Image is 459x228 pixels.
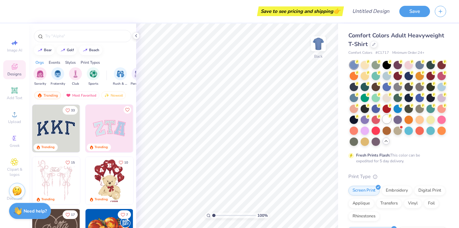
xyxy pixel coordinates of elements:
img: d12a98c7-f0f7-4345-bf3a-b9f1b718b86e [80,157,127,204]
div: Transfers [376,199,402,208]
img: trend_line.gif [37,48,43,52]
div: Trending [95,197,108,202]
div: This color can be expedited for 5 day delivery. [356,152,435,164]
div: Rhinestones [348,212,380,221]
button: filter button [69,67,82,86]
img: trend_line.gif [83,48,88,52]
span: 17 [71,213,75,216]
div: Foil [424,199,439,208]
div: filter for Rush & Bid [113,67,128,86]
span: Sorority [34,81,46,86]
button: Like [118,210,131,219]
div: Trending [41,145,55,150]
span: Minimum Order: 24 + [392,50,424,56]
img: Rush & Bid Image [117,70,124,78]
img: Club Image [72,70,79,78]
img: Parent's Weekend Image [135,70,142,78]
img: edfb13fc-0e43-44eb-bea2-bf7fc0dd67f9 [80,105,127,152]
span: Comfort Colors [348,50,372,56]
div: Styles [65,60,76,65]
button: filter button [34,67,46,86]
span: Parent's Weekend [131,81,145,86]
div: Back [314,53,323,59]
button: Like [63,158,78,167]
span: Image AI [7,48,22,53]
img: most_fav.gif [66,93,71,98]
div: Newest [101,91,126,99]
span: Greek [10,143,20,148]
div: Trending [95,145,108,150]
img: 587403a7-0594-4a7f-b2bd-0ca67a3ff8dd [85,157,133,204]
div: filter for Fraternity [51,67,65,86]
div: Print Type [348,173,446,180]
span: Fraternity [51,81,65,86]
span: Clipart & logos [3,167,26,177]
img: trend_line.gif [60,48,65,52]
div: Most Favorited [63,91,99,99]
div: filter for Sorority [34,67,46,86]
img: trending.gif [37,93,42,98]
span: Designs [7,71,22,77]
div: Screen Print [348,186,380,195]
span: 10 [124,161,128,164]
span: Sports [88,81,98,86]
button: Like [116,158,131,167]
div: Trending [41,197,55,202]
button: golf [57,45,77,55]
img: 9980f5e8-e6a1-4b4a-8839-2b0e9349023c [85,105,133,152]
img: 3b9aba4f-e317-4aa7-a679-c95a879539bd [32,105,80,152]
input: Untitled Design [347,5,394,18]
button: filter button [51,67,65,86]
span: Add Text [7,95,22,100]
span: Comfort Colors Adult Heavyweight T-Shirt [348,32,444,48]
span: 15 [71,161,75,164]
div: Orgs [35,60,44,65]
div: Applique [348,199,374,208]
img: Back [312,37,325,50]
button: filter button [87,67,100,86]
img: 83dda5b0-2158-48ca-832c-f6b4ef4c4536 [32,157,80,204]
button: filter button [131,67,145,86]
img: Sports Image [90,70,97,78]
div: bear [44,48,52,52]
input: Try "Alpha" [45,33,127,39]
div: Print Types [81,60,100,65]
div: golf [67,48,74,52]
span: Rush & Bid [113,81,128,86]
div: Events [49,60,60,65]
span: # C1717 [375,50,389,56]
span: 👉 [333,7,340,15]
img: 5ee11766-d822-42f5-ad4e-763472bf8dcf [133,105,181,152]
div: Save to see pricing and shipping [259,6,342,16]
strong: Need help? [24,208,47,214]
button: beach [79,45,102,55]
span: Upload [8,119,21,124]
button: Like [124,106,131,114]
span: 7 [126,213,128,216]
span: Club [72,81,79,86]
strong: Fresh Prints Flash: [356,153,390,158]
div: Embroidery [382,186,412,195]
span: 33 [71,109,75,112]
img: Newest.gif [104,93,109,98]
div: beach [89,48,99,52]
div: filter for Club [69,67,82,86]
div: filter for Parent's Weekend [131,67,145,86]
img: Fraternity Image [54,70,61,78]
img: Sorority Image [36,70,44,78]
div: filter for Sports [87,67,100,86]
button: Like [63,210,78,219]
div: Digital Print [414,186,445,195]
div: Vinyl [404,199,422,208]
span: Decorate [7,196,22,201]
div: Trending [34,91,61,99]
button: Save [399,6,430,17]
button: filter button [113,67,128,86]
span: 100 % [257,213,268,218]
button: Like [63,106,78,115]
img: e74243e0-e378-47aa-a400-bc6bcb25063a [133,157,181,204]
button: bear [34,45,55,55]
